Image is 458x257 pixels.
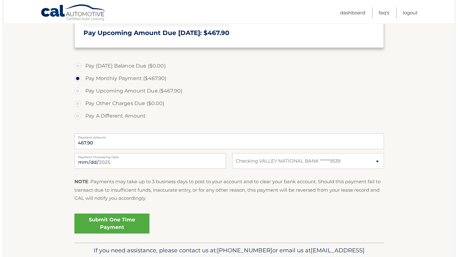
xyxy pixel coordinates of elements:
label: Pay [DATE] Balance Due ($0.00) [72,60,381,72]
p: : Payments may take up to 3 business days to post to your account and to clear your bank account.... [72,178,381,202]
label: Pay Upcoming Amount Due ($467.90) [72,85,381,97]
h3: Pay Upcoming Amount Due [DATE]: $467.90 [81,29,372,37]
label: Payment Processing Date [72,153,224,158]
strong: NOTE [72,179,86,184]
input: Payment Date [72,153,224,169]
a: FAQ's [376,8,387,18]
span: [PHONE_NUMBER] [214,247,270,254]
a: Cal Automotive [38,4,104,22]
a: Logout [400,8,415,18]
a: Submit One Time Payment [72,214,147,234]
label: Pay Other Charges Due ($0.00) [72,97,381,110]
label: Pay A Different Amount [72,110,381,122]
label: Pay Monthly Payment ($467.90) [72,72,381,85]
label: Payment Amount [72,134,381,139]
input: Payment Amount [72,134,381,149]
a: Dashboard [338,8,363,18]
